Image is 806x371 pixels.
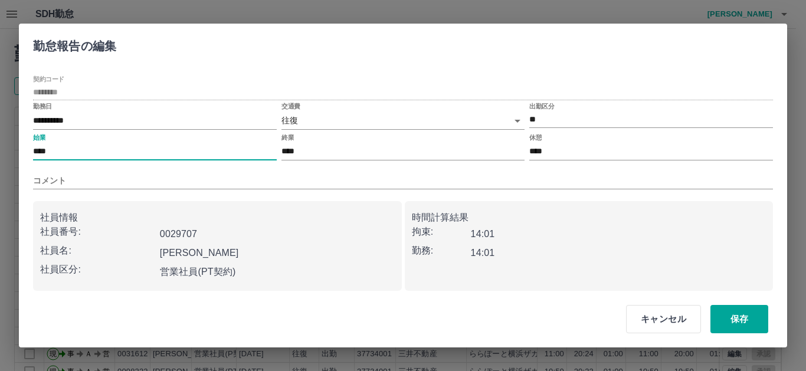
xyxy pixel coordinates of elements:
b: 営業社員(PT契約) [160,267,236,277]
b: [PERSON_NAME] [160,248,239,258]
b: 14:01 [471,229,495,239]
button: キャンセル [626,305,701,333]
label: 交通費 [281,102,300,111]
p: 社員情報 [40,211,395,225]
div: 往復 [281,112,525,129]
label: 契約コード [33,75,64,84]
p: 拘束: [412,225,471,239]
h2: 勤怠報告の編集 [19,24,130,64]
b: 14:01 [471,248,495,258]
p: 社員番号: [40,225,155,239]
label: 始業 [33,133,45,142]
label: 終業 [281,133,294,142]
p: 社員名: [40,244,155,258]
p: 勤務: [412,244,471,258]
button: 保存 [710,305,768,333]
p: 時間計算結果 [412,211,766,225]
p: 社員区分: [40,262,155,277]
b: 0029707 [160,229,197,239]
label: 勤務日 [33,102,52,111]
label: 出勤区分 [529,102,554,111]
label: 休憩 [529,133,542,142]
